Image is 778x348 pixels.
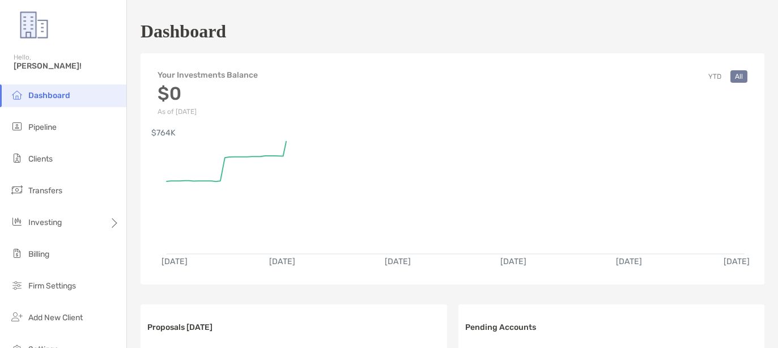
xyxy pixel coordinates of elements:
[730,70,747,83] button: All
[28,218,62,227] span: Investing
[158,108,258,116] p: As of [DATE]
[10,120,24,133] img: pipeline icon
[10,88,24,101] img: dashboard icon
[141,21,226,42] h1: Dashboard
[28,313,83,322] span: Add New Client
[724,257,750,266] text: [DATE]
[10,278,24,292] img: firm-settings icon
[10,183,24,197] img: transfers icon
[147,322,212,332] h3: Proposals [DATE]
[10,310,24,324] img: add_new_client icon
[28,154,53,164] span: Clients
[14,5,54,45] img: Zoe Logo
[28,249,49,259] span: Billing
[10,215,24,228] img: investing icon
[385,257,411,266] text: [DATE]
[616,257,642,266] text: [DATE]
[28,122,57,132] span: Pipeline
[161,257,188,266] text: [DATE]
[500,257,526,266] text: [DATE]
[14,61,120,71] span: [PERSON_NAME]!
[10,247,24,260] img: billing icon
[151,128,176,138] text: $764K
[28,281,76,291] span: Firm Settings
[158,83,258,104] h3: $0
[28,186,62,196] span: Transfers
[465,322,536,332] h3: Pending Accounts
[269,257,295,266] text: [DATE]
[10,151,24,165] img: clients icon
[158,70,258,80] h4: Your Investments Balance
[704,70,726,83] button: YTD
[28,91,70,100] span: Dashboard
